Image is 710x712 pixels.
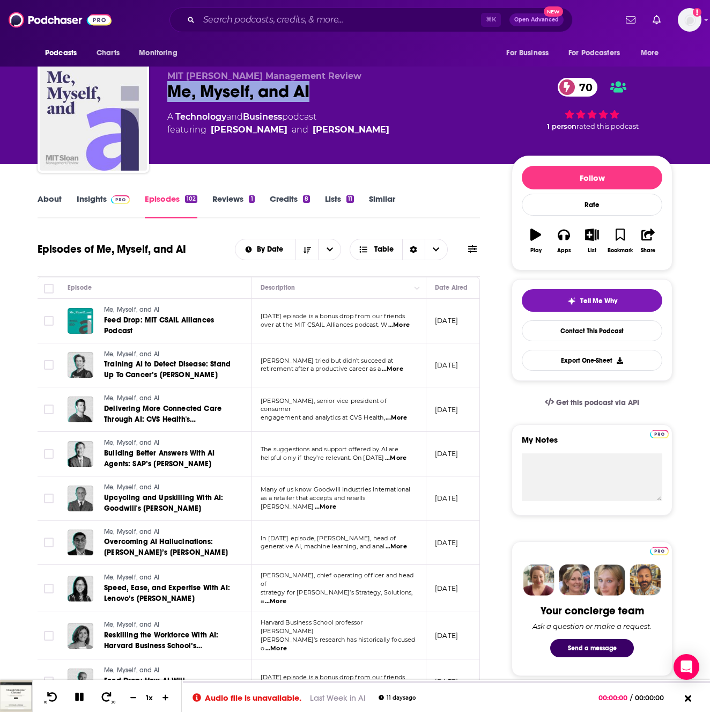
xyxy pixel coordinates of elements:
div: List [588,247,596,254]
button: open menu [131,43,191,63]
span: Table [374,246,394,253]
a: Me, Myself, and AI [104,573,233,583]
a: Reviews1 [212,194,254,218]
span: Me, Myself, and AI [104,528,159,535]
span: Open Advanced [514,17,559,23]
span: For Podcasters [568,46,620,61]
span: Toggle select row [44,316,54,326]
h2: Choose List sort [235,239,342,260]
a: Me, Myself, and AI [40,63,147,171]
div: Bookmark [608,247,633,254]
div: Ask a question or make a request. [532,622,652,630]
a: Overcoming AI Hallucinations: [PERSON_NAME]’s [PERSON_NAME] [104,537,233,558]
a: Podchaser - Follow, Share and Rate Podcasts [9,10,112,30]
span: Me, Myself, and AI [104,574,159,581]
p: [DATE] [435,494,458,503]
a: Business [243,112,282,122]
a: Shervin Khodabandeh [313,123,389,136]
p: [DATE] [435,316,458,325]
span: Me, Myself, and AI [104,306,159,313]
span: Me, Myself, and AI [104,439,159,446]
span: Me, Myself, and AI [104,350,159,358]
a: Me, Myself, and AI [104,666,233,676]
span: Toggle select row [44,677,54,686]
p: [DATE] [435,677,458,686]
a: Similar [369,194,395,218]
button: Play [522,222,550,260]
div: Your concierge team [541,604,644,618]
img: Podchaser Pro [650,547,669,555]
a: Pro website [650,545,669,555]
span: Tell Me Why [580,297,617,305]
span: New [544,6,563,17]
p: [DATE] [435,538,458,547]
div: 8 [303,195,310,203]
span: Feed Drop: How AI Will [MEDICAL_DATA]: MIT’s [PERSON_NAME] [104,676,190,707]
span: [DATE] episode is a bonus drop from our friends [261,673,405,681]
a: InsightsPodchaser Pro [77,194,130,218]
span: [PERSON_NAME], senior vice president of consumer [261,397,387,413]
span: helpful only if they’re relevant. On [DATE] [261,454,384,461]
a: Delivering More Connected Care Through AI: CVS Health's [PERSON_NAME] [104,403,233,425]
span: ...More [382,365,403,373]
span: ...More [385,454,406,463]
a: Training AI to Detect Disease: Stand Up To Cancer’s [PERSON_NAME] [104,359,233,380]
span: and [292,123,308,136]
span: 30 [111,700,115,704]
span: / [630,694,632,702]
span: Me, Myself, and AI [104,394,159,402]
p: [DATE] [435,449,458,458]
span: Toggle select row [44,360,54,370]
span: Building Better Answers With AI Agents: SAP’s [PERSON_NAME] [104,449,215,468]
span: over at the MIT CSAIL Alliances podcast. W [261,321,387,328]
a: About [38,194,62,218]
span: Upcycling and Upskilling With AI: Goodwill's [PERSON_NAME] [104,493,224,513]
button: Column Actions [411,282,424,295]
a: Feed Drop: How AI Will [MEDICAL_DATA]: MIT’s [PERSON_NAME] [104,676,233,697]
button: Sort Direction [295,239,318,260]
button: open menu [38,43,91,63]
span: ...More [315,503,336,511]
span: generative AI, machine learning, and anal [261,542,384,550]
span: The suggestions and support offered by AI are [261,445,398,453]
a: Me, Myself, and AI [104,438,233,448]
span: ...More [265,644,287,653]
p: [DATE] [435,631,458,640]
span: Charts [97,46,120,61]
div: Play [530,247,542,254]
span: By Date [257,246,287,253]
span: ...More [388,321,410,329]
div: 1 [249,195,254,203]
img: Barbara Profile [559,564,590,596]
p: [DATE] [435,584,458,593]
img: User Profile [678,8,701,32]
span: Logged in as TrevorC [678,8,701,32]
span: Toggle select row [44,405,54,414]
span: retirement after a productive career as a [261,365,381,372]
button: tell me why sparkleTell Me Why [522,289,662,312]
a: 70 [558,78,598,97]
a: Building Better Answers With AI Agents: SAP’s [PERSON_NAME] [104,448,233,469]
a: Lists11 [325,194,354,218]
button: List [578,222,606,260]
img: tell me why sparkle [567,297,576,305]
div: Description [261,281,295,294]
span: Toggle select row [44,631,54,641]
img: Jon Profile [630,564,661,596]
div: Audio file is unavailable. [193,693,301,703]
button: Export One-Sheet [522,350,662,371]
p: [DATE] [435,405,458,414]
button: Bookmark [606,222,634,260]
a: Speed, Ease, and Expertise With AI: Lenovo’s [PERSON_NAME] [104,583,233,604]
span: Overcoming AI Hallucinations: [PERSON_NAME]’s [PERSON_NAME] [104,537,228,557]
button: Follow [522,166,662,189]
button: open menu [561,43,635,63]
a: Me, Myself, and AI [104,305,233,315]
img: Podchaser Pro [111,195,130,204]
span: Get this podcast via API [556,398,639,407]
img: Podchaser Pro [650,430,669,438]
a: Upcycling and Upskilling With AI: Goodwill's [PERSON_NAME] [104,493,233,514]
div: 11 [346,195,354,203]
div: Open Intercom Messenger [674,654,699,680]
button: Apps [550,222,578,260]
